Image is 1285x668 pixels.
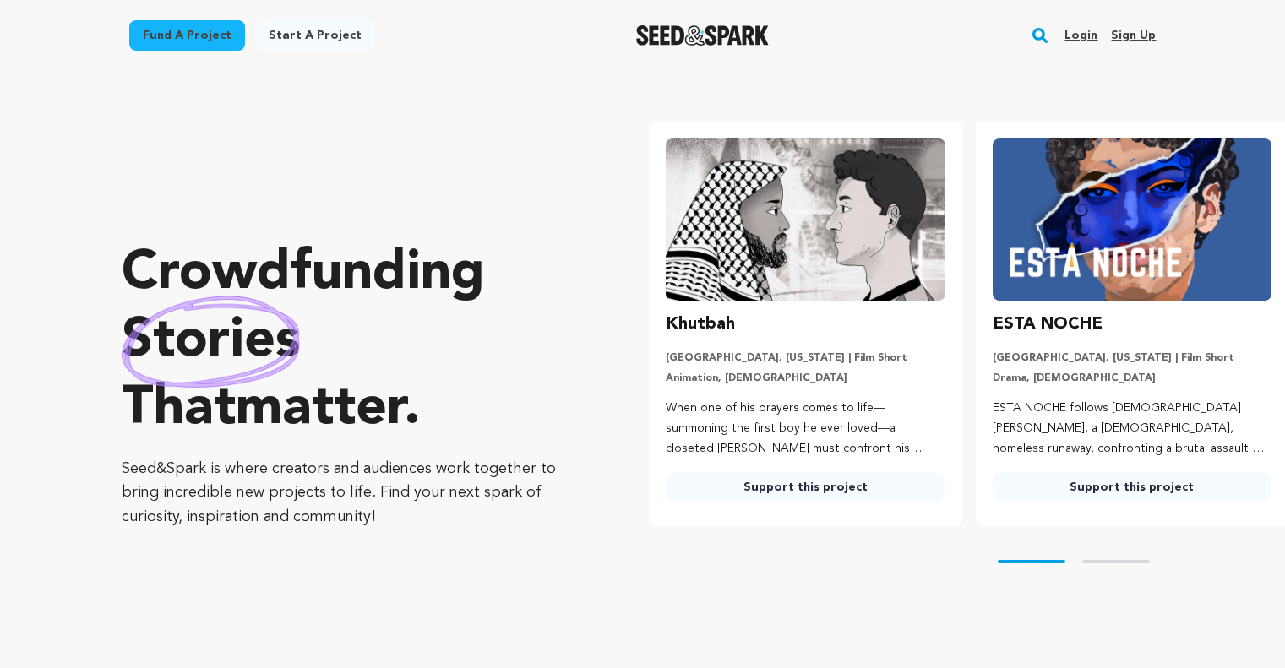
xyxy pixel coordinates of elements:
[636,25,769,46] a: Seed&Spark Homepage
[993,351,1271,365] p: [GEOGRAPHIC_DATA], [US_STATE] | Film Short
[1064,22,1097,49] a: Login
[129,20,245,51] a: Fund a project
[1111,22,1156,49] a: Sign up
[993,372,1271,385] p: Drama, [DEMOGRAPHIC_DATA]
[255,20,375,51] a: Start a project
[666,138,945,301] img: Khutbah image
[122,241,581,443] p: Crowdfunding that .
[236,383,404,437] span: matter
[122,296,300,388] img: hand sketched image
[122,457,581,530] p: Seed&Spark is where creators and audiences work together to bring incredible new projects to life...
[993,472,1271,502] a: Support this project
[636,25,769,46] img: Seed&Spark Logo Dark Mode
[993,399,1271,459] p: ESTA NOCHE follows [DEMOGRAPHIC_DATA] [PERSON_NAME], a [DEMOGRAPHIC_DATA], homeless runaway, conf...
[666,372,945,385] p: Animation, [DEMOGRAPHIC_DATA]
[993,138,1271,301] img: ESTA NOCHE image
[666,399,945,459] p: When one of his prayers comes to life—summoning the first boy he ever loved—a closeted [PERSON_NA...
[666,472,945,502] a: Support this project
[666,311,735,338] h3: Khutbah
[666,351,945,365] p: [GEOGRAPHIC_DATA], [US_STATE] | Film Short
[993,311,1103,338] h3: ESTA NOCHE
